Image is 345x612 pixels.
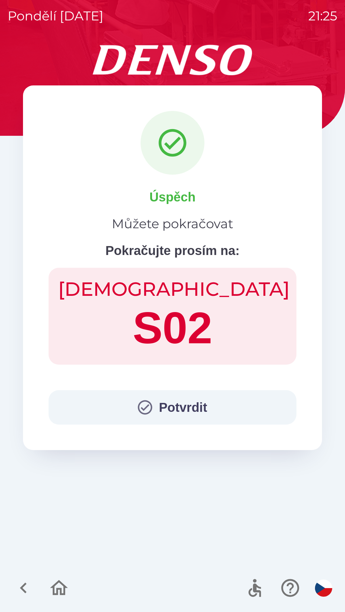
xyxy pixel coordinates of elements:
[23,45,322,75] img: Logo
[149,187,196,207] p: Úspěch
[58,301,287,355] h1: S02
[58,277,287,301] h2: [DEMOGRAPHIC_DATA]
[49,390,296,425] button: Potvrdit
[315,579,332,597] img: cs flag
[8,6,103,25] p: pondělí [DATE]
[105,241,240,260] p: Pokračujte prosím na:
[112,214,233,233] p: Můžete pokračovat
[308,6,337,25] p: 21:25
